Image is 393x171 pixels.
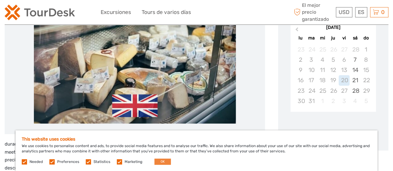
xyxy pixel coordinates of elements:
[328,65,339,75] div: Not available jueves, 12 de marzo de 2026
[328,34,339,42] div: ju
[380,9,386,15] span: 0
[30,159,43,164] label: Needed
[306,75,317,85] div: Not available martes, 17 de marzo de 2026
[295,65,306,75] div: Not available lunes, 9 de marzo de 2026
[328,96,339,106] div: Not available jueves, 2 de abril de 2026
[355,7,367,17] div: ES
[295,55,306,65] div: Not available lunes, 2 de marzo de 2026
[350,65,360,75] div: Choose sábado, 14 de marzo de 2026
[360,44,371,55] div: Not available domingo, 1 de marzo de 2026
[328,86,339,96] div: Not available jueves, 26 de marzo de 2026
[295,34,306,42] div: lu
[317,86,328,96] div: Not available miércoles, 25 de marzo de 2026
[317,34,328,42] div: mi
[292,2,334,23] span: El mejor precio garantizado
[125,159,142,164] label: Marketing
[306,44,317,55] div: Not available martes, 24 de febrero de 2026
[350,55,360,65] div: Choose sábado, 7 de marzo de 2026
[306,86,317,96] div: Not available martes, 24 de marzo de 2026
[317,75,328,85] div: Not available miércoles, 18 de marzo de 2026
[339,65,350,75] div: Not available viernes, 13 de marzo de 2026
[339,9,350,15] span: USD
[360,55,371,65] div: Not available domingo, 8 de marzo de 2026
[306,34,317,42] div: ma
[317,96,328,106] div: Not available miércoles, 1 de abril de 2026
[350,86,360,96] div: Choose sábado, 28 de marzo de 2026
[339,55,350,65] div: Not available viernes, 6 de marzo de 2026
[142,8,191,17] a: Tours de varios días
[101,8,131,17] a: Excursiones
[292,44,374,106] div: month 2026-03
[350,44,360,55] div: Choose sábado, 28 de febrero de 2026
[317,65,328,75] div: Not available miércoles, 11 de marzo de 2026
[350,96,360,106] div: Not available sábado, 4 de abril de 2026
[295,44,306,55] div: Not available lunes, 23 de febrero de 2026
[360,75,371,85] div: Not available domingo, 22 de marzo de 2026
[306,96,317,106] div: Not available martes, 31 de marzo de 2026
[5,5,75,20] img: 2254-3441b4b5-4e5f-4d00-b396-31f1d84a6ebf_logo_small.png
[328,44,339,55] div: Not available jueves, 26 de febrero de 2026
[328,55,339,65] div: Not available jueves, 5 de marzo de 2026
[291,26,301,36] button: Previous Month
[295,86,306,96] div: Not available lunes, 23 de marzo de 2026
[339,86,350,96] div: Not available viernes, 27 de marzo de 2026
[350,34,360,42] div: sá
[331,128,335,132] div: Loading...
[339,34,350,42] div: vi
[360,34,371,42] div: do
[22,137,371,142] h5: This website uses cookies
[317,55,328,65] div: Not available miércoles, 4 de marzo de 2026
[350,75,360,85] div: Choose sábado, 21 de marzo de 2026
[360,65,371,75] div: Not available domingo, 15 de marzo de 2026
[154,159,171,165] button: OK
[360,96,371,106] div: Not available domingo, 5 de abril de 2026
[339,75,350,85] div: Not available viernes, 20 de marzo de 2026
[360,86,371,96] div: Not available domingo, 29 de marzo de 2026
[295,96,306,106] div: Not available lunes, 30 de marzo de 2026
[339,44,350,55] div: Not available viernes, 27 de febrero de 2026
[94,159,110,164] label: Statistics
[306,55,317,65] div: Not available martes, 3 de marzo de 2026
[295,75,306,85] div: Not available lunes, 16 de marzo de 2026
[290,25,376,31] div: [DATE]
[16,130,377,171] div: We use cookies to personalise content and ads, to provide social media features and to analyse ou...
[57,159,79,164] label: Preferences
[317,44,328,55] div: Not available miércoles, 25 de febrero de 2026
[339,96,350,106] div: Not available viernes, 3 de abril de 2026
[328,75,339,85] div: Not available jueves, 19 de marzo de 2026
[306,65,317,75] div: Not available martes, 10 de marzo de 2026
